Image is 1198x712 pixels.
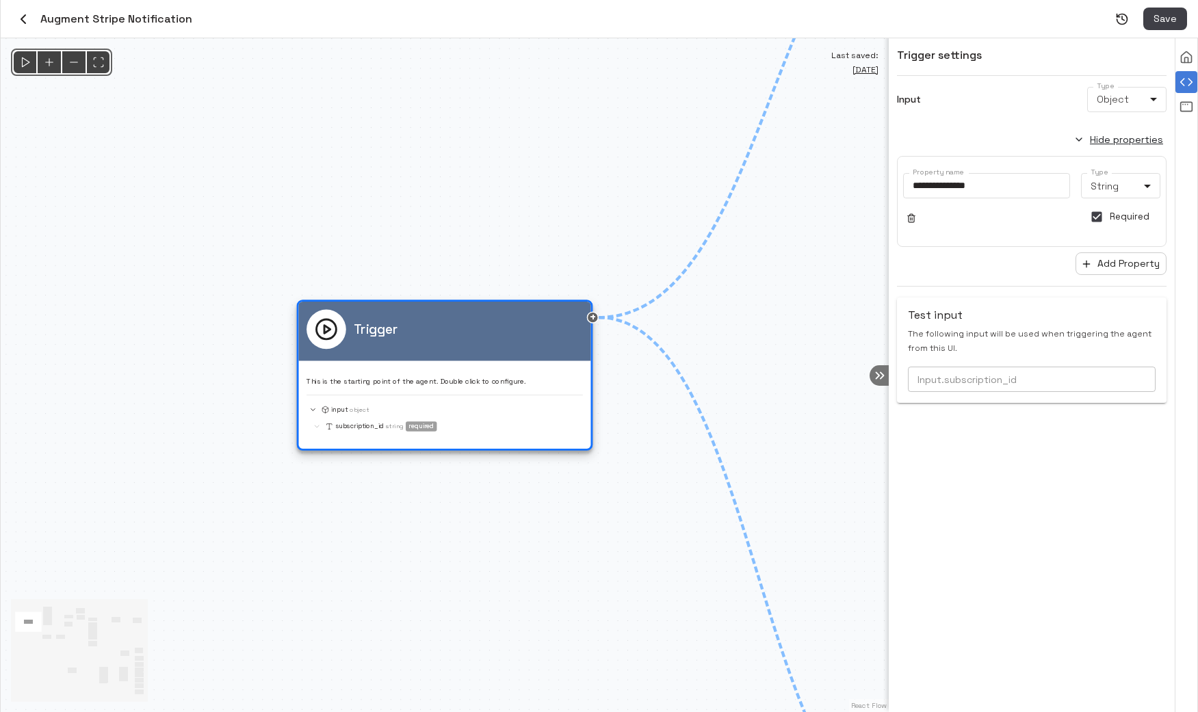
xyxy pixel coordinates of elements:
div: TriggerThis is the starting point of the agent. Double click to configure.The input to the agentO... [297,300,593,451]
span: The following input will be used when triggering the agent from this UI. [908,327,1156,356]
h6: Test input [908,308,1156,321]
button: Add Property [1076,252,1167,275]
p: Required [1110,211,1149,224]
span: Object [350,404,369,414]
button: Remove parameter [903,210,920,226]
div: Object [1087,87,1167,112]
label: Type [1091,167,1108,177]
div: Drag to connect to next node or add new node [587,311,599,323]
div: View all agent runs [1175,96,1197,118]
p: The input to the agent [331,405,348,414]
div: Configure a node [1175,71,1197,93]
p: input [897,92,1076,107]
p: Trigger [354,319,398,339]
h6: Trigger settings [897,47,1167,64]
button: Hide properties [1071,129,1167,151]
label: Property name [913,167,964,177]
div: String [1081,173,1160,198]
p: subscription_id [335,422,384,431]
a: React Flow attribution [851,701,887,710]
p: This is the starting point of the agent. Double click to configure. [307,377,583,387]
div: Overall configuration and settings of the agent [1175,47,1197,68]
span: String [386,421,404,432]
span: Last saved: [831,49,878,63]
span: Tue, Aug 12, 2025 10:07 [852,63,878,77]
div: required [406,421,437,432]
label: Type [1097,81,1115,91]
